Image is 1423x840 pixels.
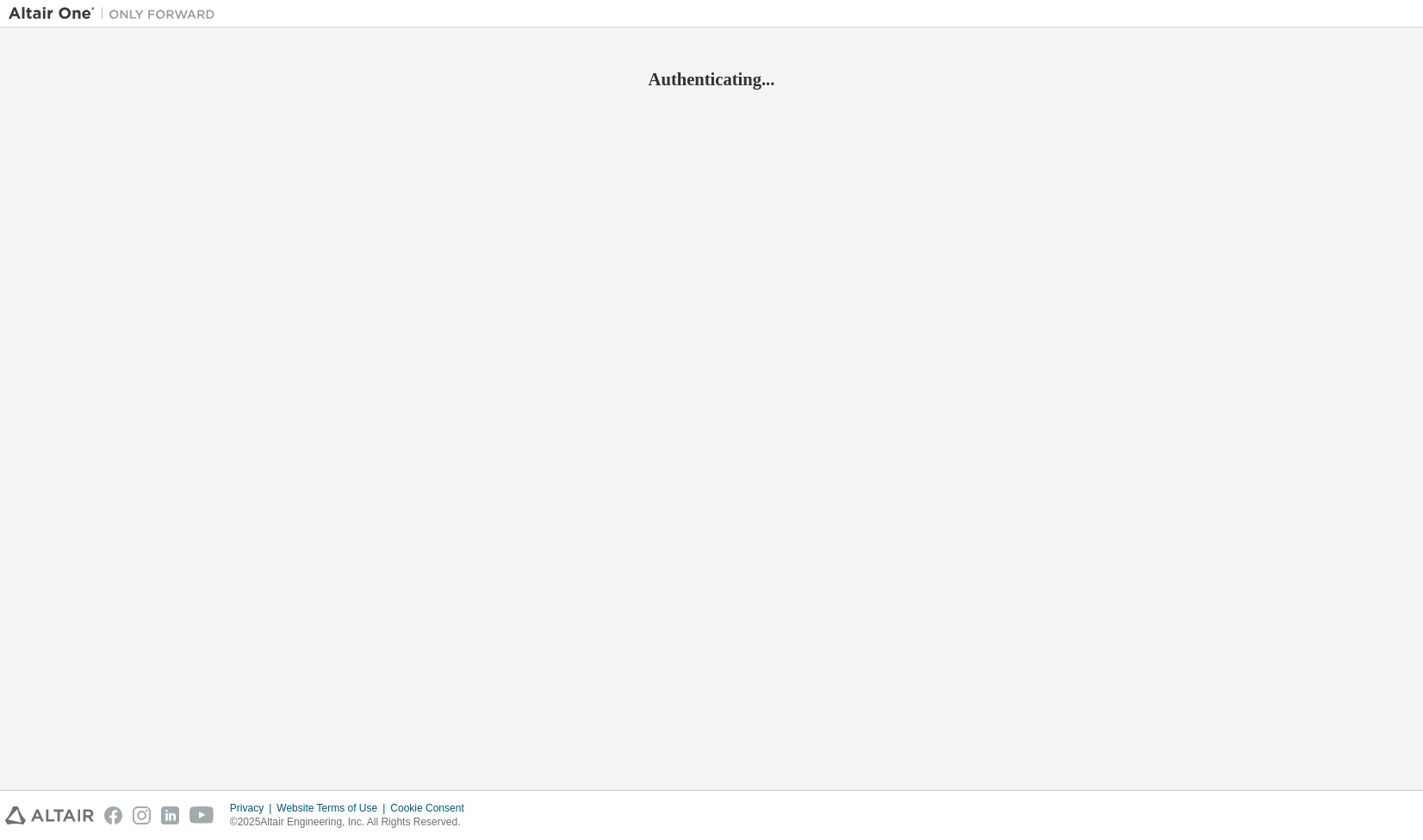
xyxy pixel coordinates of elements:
[5,806,94,824] img: altair_logo.svg
[104,806,122,824] img: facebook.svg
[390,801,474,815] div: Cookie Consent
[161,806,179,824] img: linkedin.svg
[277,801,390,815] div: Website Terms of Use
[230,815,475,830] p: © 2025 Altair Engineering, Inc. All Rights Reserved.
[9,5,224,22] img: Altair One
[9,68,1414,90] h2: Authenticating...
[133,806,151,824] img: instagram.svg
[230,801,277,815] div: Privacy
[190,806,214,824] img: youtube.svg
